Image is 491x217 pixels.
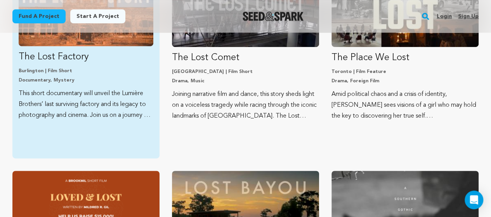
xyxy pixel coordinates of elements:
[331,69,479,75] p: Toronto | Film Feature
[243,12,304,21] img: Seed&Spark Logo Dark Mode
[437,10,452,23] a: Login
[172,78,319,84] p: Drama, Music
[19,51,153,63] p: The Lost Factory
[243,12,304,21] a: Seed&Spark Homepage
[172,89,319,122] p: Joining narrative film and dance, this story sheds light on a voiceless tragedy while racing thro...
[19,68,153,74] p: Burlington | Film Short
[331,52,479,64] p: The Place We Lost
[70,9,125,23] a: Start a project
[12,9,66,23] a: Fund a project
[19,88,153,121] p: This short documentary will unveil the Lumière Brothers’ last surviving factory and its legacy to...
[19,77,153,83] p: Documentary, Mystery
[331,78,479,84] p: Drama, Foreign Film
[458,10,479,23] a: Sign up
[331,89,479,122] p: Amid political chaos and a crisis of identity, [PERSON_NAME] sees visions of a girl who may hold ...
[172,52,319,64] p: The Lost Comet
[465,191,483,209] div: Open Intercom Messenger
[172,69,319,75] p: [GEOGRAPHIC_DATA] | Film Short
